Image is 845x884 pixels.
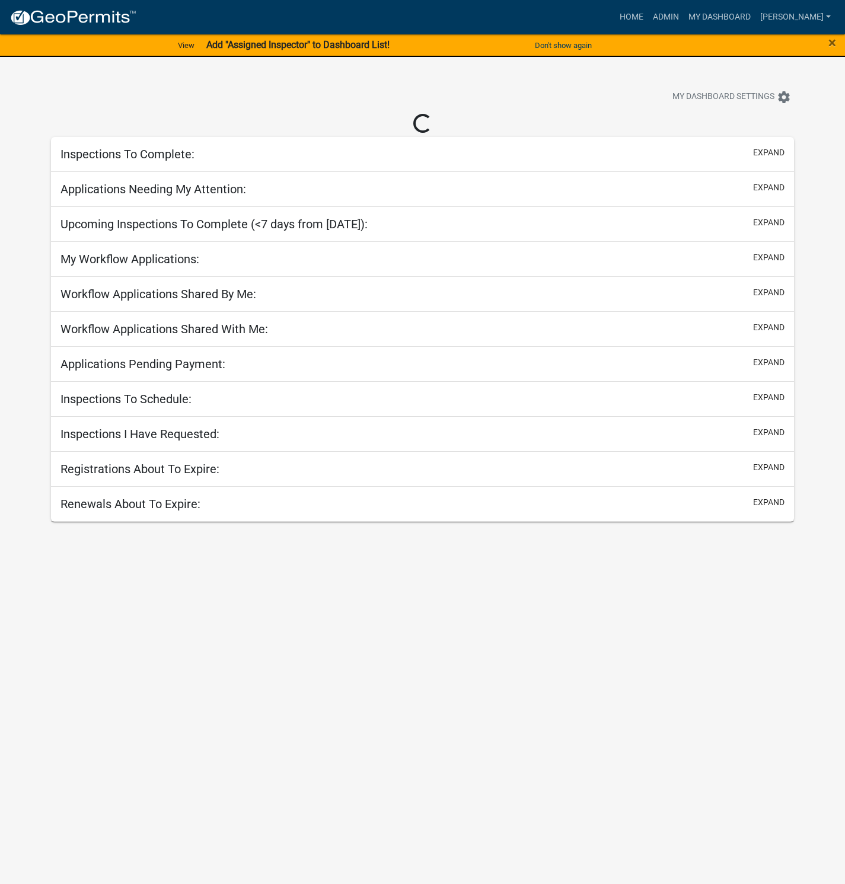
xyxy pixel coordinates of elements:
[60,217,368,231] h5: Upcoming Inspections To Complete (<7 days from [DATE]):
[60,427,219,441] h5: Inspections I Have Requested:
[60,147,194,161] h5: Inspections To Complete:
[60,322,268,336] h5: Workflow Applications Shared With Me:
[753,496,785,509] button: expand
[753,286,785,299] button: expand
[648,6,684,28] a: Admin
[753,426,785,439] button: expand
[753,391,785,404] button: expand
[530,36,597,55] button: Don't show again
[663,85,801,108] button: My Dashboard Settingssettings
[60,287,256,301] h5: Workflow Applications Shared By Me:
[753,461,785,474] button: expand
[60,392,192,406] h5: Inspections To Schedule:
[173,36,199,55] a: View
[672,90,774,104] span: My Dashboard Settings
[615,6,648,28] a: Home
[753,356,785,369] button: expand
[60,357,225,371] h5: Applications Pending Payment:
[753,321,785,334] button: expand
[684,6,755,28] a: My Dashboard
[206,39,390,50] strong: Add "Assigned Inspector" to Dashboard List!
[753,251,785,264] button: expand
[753,216,785,229] button: expand
[60,462,219,476] h5: Registrations About To Expire:
[60,182,246,196] h5: Applications Needing My Attention:
[60,497,200,511] h5: Renewals About To Expire:
[828,36,836,50] button: Close
[60,252,199,266] h5: My Workflow Applications:
[828,34,836,51] span: ×
[753,146,785,159] button: expand
[777,90,791,104] i: settings
[755,6,836,28] a: [PERSON_NAME]
[753,181,785,194] button: expand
